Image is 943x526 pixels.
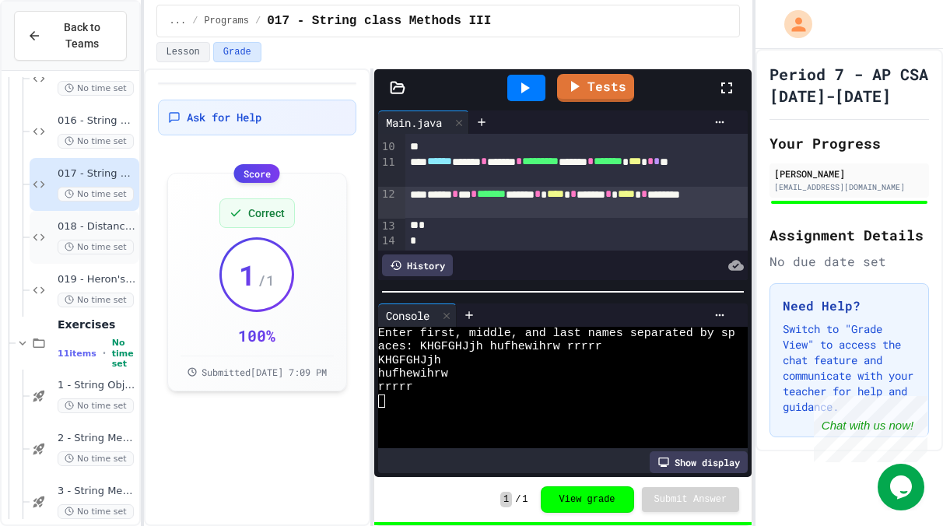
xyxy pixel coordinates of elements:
span: No time set [58,134,134,149]
div: History [382,254,453,276]
span: / [192,15,198,27]
span: 017 - String class Methods III [267,12,491,30]
span: hufhewihrw [378,367,448,380]
span: Submitted [DATE] 7:09 PM [202,366,327,378]
span: Enter first, middle, and last names separated by sp [378,327,735,340]
span: 019 - Heron's Formula [58,273,136,286]
iframe: chat widget [878,464,927,510]
div: 11 [378,155,398,188]
button: Back to Teams [14,11,127,61]
span: 018 - Distance Formula [58,220,136,233]
div: No due date set [769,252,929,271]
h3: Need Help? [783,296,916,315]
span: 1 [500,492,512,507]
span: 016 - String class Methods II [58,114,136,128]
span: No time set [58,293,134,307]
div: 100 % [238,324,275,346]
span: No time set [58,187,134,202]
span: 1 [522,493,528,506]
span: Submit Answer [654,493,727,506]
p: Switch to "Grade View" to access the chat feature and communicate with your teacher for help and ... [783,321,916,415]
button: Submit Answer [642,487,740,512]
a: Tests [557,74,634,102]
div: My Account [768,6,816,42]
h2: Your Progress [769,132,929,154]
div: Score [234,164,280,183]
span: 017 - String class Methods III [58,167,136,181]
span: Exercises [58,317,136,331]
span: 1 - String Objects: Concatenation, Literals, and More [58,379,136,392]
span: 3 - String Methods Practice II [58,485,136,498]
span: 2 - String Methods Practice I [58,432,136,445]
span: No time set [58,504,134,519]
span: / [515,493,521,506]
span: / 1 [258,269,275,291]
div: [EMAIL_ADDRESS][DOMAIN_NAME] [774,181,924,193]
span: Back to Teams [51,19,114,52]
div: Show display [650,451,748,473]
h2: Assignment Details [769,224,929,246]
div: Main.java [378,110,469,134]
div: 10 [378,139,398,155]
span: Correct [248,205,285,221]
span: 11 items [58,349,96,359]
span: aces: KHGFGHJjh hufhewihrw rrrrr [378,340,602,353]
span: No time set [58,81,134,96]
span: • [103,347,106,359]
span: 1 [239,259,256,290]
iframe: chat widget [814,396,927,462]
div: [PERSON_NAME] [774,167,924,181]
button: View grade [541,486,634,513]
div: 13 [378,219,398,234]
div: 12 [378,187,398,218]
span: No time set [112,338,136,369]
span: rrrrr [378,380,413,394]
span: ... [170,15,187,27]
span: No time set [58,451,134,466]
span: Ask for Help [187,110,261,125]
div: 14 [378,233,398,249]
span: No time set [58,398,134,413]
div: Console [378,303,457,327]
button: Grade [213,42,261,62]
h1: Period 7 - AP CSA [DATE]-[DATE] [769,63,929,107]
div: Console [378,307,437,324]
span: / [255,15,261,27]
span: Programs [204,15,249,27]
span: No time set [58,240,134,254]
div: Main.java [378,114,450,131]
button: Lesson [156,42,210,62]
span: KHGFGHJjh [378,354,441,367]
